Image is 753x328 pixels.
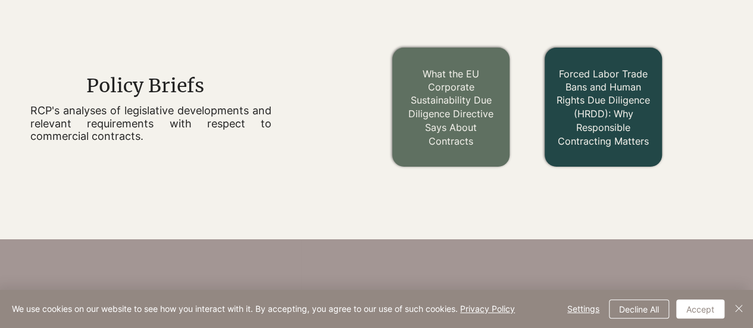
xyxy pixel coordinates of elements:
a: Privacy Policy [460,304,515,314]
span: Policy Briefs [86,74,204,98]
button: Decline All [609,299,669,318]
span: We use cookies on our website to see how you interact with it. By accepting, you agree to our use... [12,304,515,314]
a: What the EU Corporate Sustainability Due Diligence Directive Says About Contracts [408,68,493,146]
button: Close [732,299,746,318]
p: RCP's analyses of legislative developments and relevant requirements with respect to commercial c... [30,104,271,142]
img: Close [732,301,746,315]
a: Forced Labor Trade Bans and Human Rights Due Diligence (HRDD): Why Responsible Contracting Matters [557,68,650,146]
button: Accept [676,299,724,318]
span: Settings [567,300,599,318]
